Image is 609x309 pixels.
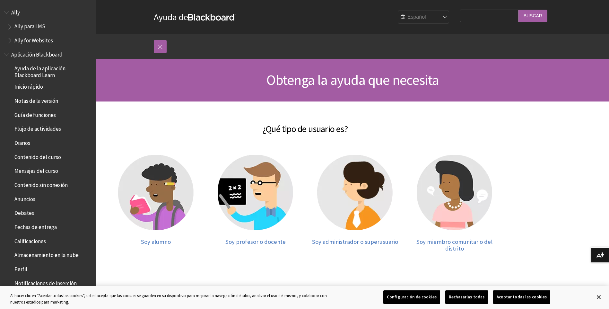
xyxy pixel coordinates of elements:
span: Soy administrador o superusuario [312,238,398,245]
strong: Blackboard [188,14,236,21]
span: Ally para LMS [14,21,45,30]
span: Notas de la versión [14,95,58,104]
span: Ally for Websites [14,35,53,44]
a: Administrador Soy administrador o superusuario [312,155,398,252]
span: Contenido del curso [14,152,61,160]
span: Soy alumno [141,238,171,245]
nav: Book outline for Anthology Ally Help [4,7,92,46]
a: Miembro comunitario Soy miembro comunitario del distrito [411,155,498,252]
span: Perfil [14,264,27,272]
span: Ayuda de la aplicación Blackboard Learn [14,63,92,78]
span: Flujo de actividades [14,124,61,132]
span: Soy profesor o docente [225,238,286,245]
span: Ally [11,7,20,16]
a: Profesor Soy profesor o docente [212,155,299,252]
span: Guía de funciones [14,110,56,118]
img: Alumno [118,155,194,230]
img: Administrador [317,155,393,230]
input: Buscar [518,10,547,22]
span: Debates [14,208,34,216]
span: Almacenamiento en la nube [14,250,79,259]
img: Profesor [218,155,293,230]
h2: ¿Qué tipo de usuario es? [106,114,504,136]
span: Aplicación Blackboard [11,49,63,58]
span: Anuncios [14,194,35,202]
span: Inicio rápido [14,82,43,90]
span: Fechas de entrega [14,222,57,230]
span: Contenido sin conexión [14,180,68,188]
img: Miembro comunitario [417,155,492,230]
span: Mensajes del curso [14,166,58,174]
span: Notificaciones de inserción [14,278,77,287]
select: Site Language Selector [398,11,449,24]
span: Obtenga la ayuda que necesita [266,71,439,89]
button: Configuración de cookies [383,290,440,304]
div: Al hacer clic en “Aceptar todas las cookies”, usted acepta que las cookies se guarden en su dispo... [10,293,335,305]
button: Rechazarlas todas [445,290,488,304]
button: Aceptar todas las cookies [493,290,550,304]
span: Soy miembro comunitario del distrito [416,238,492,252]
button: Cerrar [592,290,606,304]
a: Alumno Soy alumno [113,155,199,252]
span: Diarios [14,137,30,146]
span: Calificaciones [14,236,46,244]
a: Ayuda deBlackboard [154,11,236,23]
